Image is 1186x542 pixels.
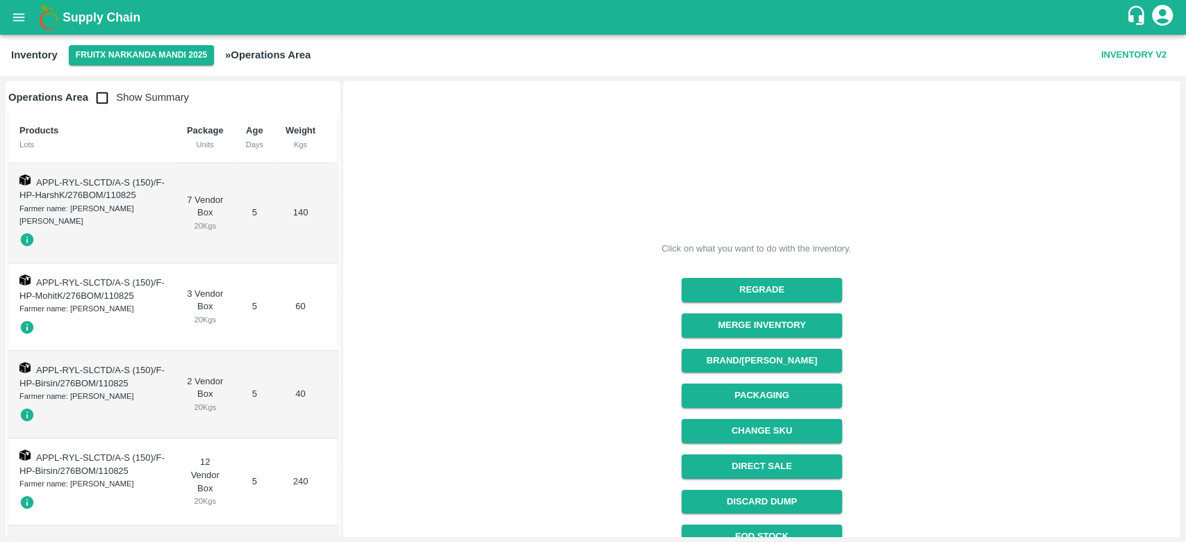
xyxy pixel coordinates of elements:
[295,301,305,311] span: 60
[19,452,165,476] span: APPL-RYL-SLCTD/A-S (150)/F-HP-Birsin/276BOM/110825
[63,8,1126,27] a: Supply Chain
[682,454,842,479] button: Direct Sale
[225,49,311,60] b: » Operations Area
[3,1,35,33] button: open drawer
[187,220,224,232] div: 20 Kgs
[19,477,165,490] div: Farmer name: [PERSON_NAME]
[187,456,224,507] div: 12 Vendor Box
[682,384,842,408] button: Packaging
[35,3,63,31] img: logo
[187,375,224,414] div: 2 Vendor Box
[682,419,842,443] button: Change SKU
[235,263,274,351] td: 5
[187,401,224,413] div: 20 Kgs
[293,207,308,217] span: 140
[661,242,851,256] div: Click on what you want to do with the inventory.
[63,10,140,24] b: Supply Chain
[187,194,224,233] div: 7 Vendor Box
[19,125,58,135] b: Products
[19,450,31,461] img: box
[187,495,224,507] div: 20 Kgs
[286,125,315,135] b: Weight
[19,365,165,388] span: APPL-RYL-SLCTD/A-S (150)/F-HP-Birsin/276BOM/110825
[1126,5,1150,30] div: customer-support
[682,313,842,338] button: Merge Inventory
[19,302,165,315] div: Farmer name: [PERSON_NAME]
[19,362,31,373] img: box
[246,138,263,151] div: Days
[19,138,165,151] div: Lots
[11,49,58,60] b: Inventory
[187,125,224,135] b: Package
[19,390,165,402] div: Farmer name: [PERSON_NAME]
[8,92,88,103] b: Operations Area
[682,349,842,373] button: Brand/[PERSON_NAME]
[682,278,842,302] button: Regrade
[88,92,189,103] span: Show Summary
[187,138,224,151] div: Units
[682,490,842,514] button: Discard Dump
[69,45,214,65] button: Select DC
[187,288,224,327] div: 3 Vendor Box
[246,125,263,135] b: Age
[19,274,31,286] img: box
[286,138,315,151] div: Kgs
[19,202,165,228] div: Farmer name: [PERSON_NAME] [PERSON_NAME]
[1096,43,1172,67] button: Inventory V2
[235,438,274,526] td: 5
[235,163,274,263] td: 5
[187,313,224,326] div: 20 Kgs
[293,476,308,486] span: 240
[1150,3,1175,32] div: account of current user
[235,351,274,438] td: 5
[295,388,305,399] span: 40
[19,174,31,186] img: box
[19,177,165,201] span: APPL-RYL-SLCTD/A-S (150)/F-HP-HarshK/276BOM/110825
[19,277,165,301] span: APPL-RYL-SLCTD/A-S (150)/F-HP-MohitK/276BOM/110825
